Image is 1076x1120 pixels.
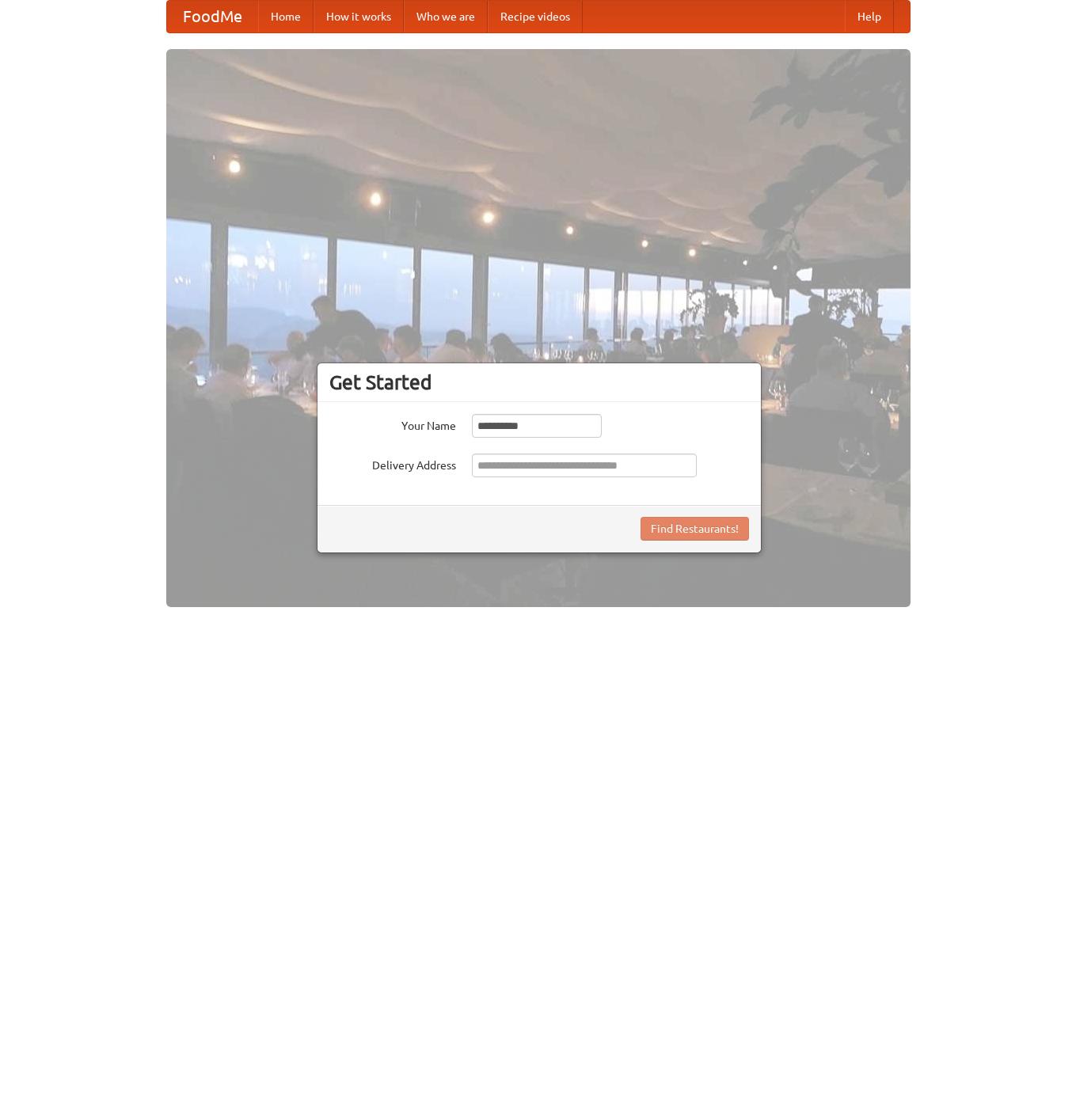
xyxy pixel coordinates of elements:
[258,1,314,32] a: Home
[404,1,488,32] a: Who we are
[329,454,456,473] label: Delivery Address
[314,1,404,32] a: How it works
[488,1,583,32] a: Recipe videos
[329,414,456,434] label: Your Name
[167,1,258,32] a: FoodMe
[329,370,749,394] h3: Get Started
[845,1,894,32] a: Help
[641,517,749,541] button: Find Restaurants!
